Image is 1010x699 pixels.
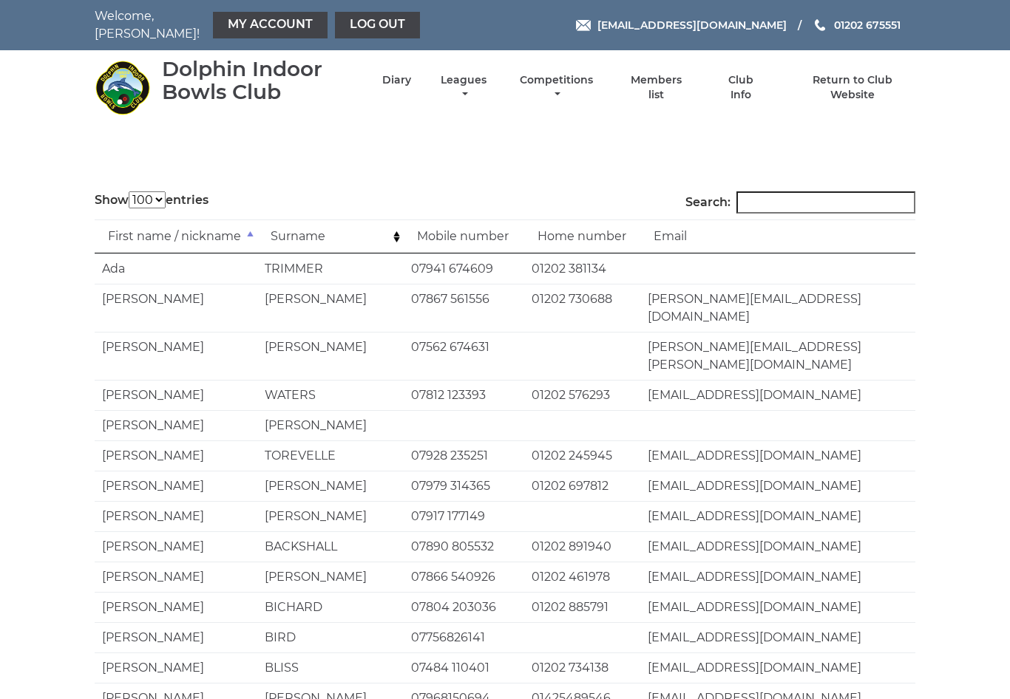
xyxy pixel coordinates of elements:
[640,284,915,332] td: [PERSON_NAME][EMAIL_ADDRESS][DOMAIN_NAME]
[95,7,424,43] nav: Welcome, [PERSON_NAME]!
[524,471,640,501] td: 01202 697812
[404,253,524,284] td: 07941 674609
[524,284,640,332] td: 01202 730688
[95,219,257,253] td: First name / nickname: activate to sort column descending
[95,253,257,284] td: Ada
[834,18,901,32] span: 01202 675551
[640,219,915,253] td: Email
[404,284,524,332] td: 07867 561556
[95,471,257,501] td: [PERSON_NAME]
[257,531,404,562] td: BACKSHALL
[95,622,257,652] td: [PERSON_NAME]
[623,73,691,102] a: Members list
[404,471,524,501] td: 07979 314365
[95,284,257,332] td: [PERSON_NAME]
[404,219,524,253] td: Mobile number
[404,562,524,592] td: 07866 540926
[257,380,404,410] td: WATERS
[257,501,404,531] td: [PERSON_NAME]
[257,253,404,284] td: TRIMMER
[640,592,915,622] td: [EMAIL_ADDRESS][DOMAIN_NAME]
[685,191,915,214] label: Search:
[524,253,640,284] td: 01202 381134
[404,501,524,531] td: 07917 177149
[404,592,524,622] td: 07804 203036
[524,440,640,471] td: 01202 245945
[640,332,915,380] td: [PERSON_NAME][EMAIL_ADDRESS][PERSON_NAME][DOMAIN_NAME]
[524,562,640,592] td: 01202 461978
[257,284,404,332] td: [PERSON_NAME]
[129,191,166,208] select: Showentries
[790,73,915,102] a: Return to Club Website
[815,19,825,31] img: Phone us
[95,501,257,531] td: [PERSON_NAME]
[95,410,257,440] td: [PERSON_NAME]
[95,531,257,562] td: [PERSON_NAME]
[95,191,209,209] label: Show entries
[382,73,411,87] a: Diary
[257,622,404,652] td: BIRD
[640,380,915,410] td: [EMAIL_ADDRESS][DOMAIN_NAME]
[95,592,257,622] td: [PERSON_NAME]
[95,440,257,471] td: [PERSON_NAME]
[640,562,915,592] td: [EMAIL_ADDRESS][DOMAIN_NAME]
[576,20,591,31] img: Email
[95,652,257,683] td: [PERSON_NAME]
[524,652,640,683] td: 01202 734138
[257,592,404,622] td: BICHARD
[257,652,404,683] td: BLISS
[437,73,490,102] a: Leagues
[524,380,640,410] td: 01202 576293
[640,652,915,683] td: [EMAIL_ADDRESS][DOMAIN_NAME]
[640,471,915,501] td: [EMAIL_ADDRESS][DOMAIN_NAME]
[640,501,915,531] td: [EMAIL_ADDRESS][DOMAIN_NAME]
[257,562,404,592] td: [PERSON_NAME]
[257,440,404,471] td: TOREVELLE
[95,332,257,380] td: [PERSON_NAME]
[257,219,404,253] td: Surname: activate to sort column ascending
[736,191,915,214] input: Search:
[257,332,404,380] td: [PERSON_NAME]
[640,440,915,471] td: [EMAIL_ADDRESS][DOMAIN_NAME]
[716,73,765,102] a: Club Info
[95,562,257,592] td: [PERSON_NAME]
[335,12,420,38] a: Log out
[516,73,597,102] a: Competitions
[95,60,150,115] img: Dolphin Indoor Bowls Club
[576,17,787,33] a: Email [EMAIL_ADDRESS][DOMAIN_NAME]
[404,531,524,562] td: 07890 805532
[404,622,524,652] td: 07756826141
[813,17,901,33] a: Phone us 01202 675551
[404,652,524,683] td: 07484 110401
[404,440,524,471] td: 07928 235251
[524,592,640,622] td: 01202 885791
[524,219,640,253] td: Home number
[404,380,524,410] td: 07812 123393
[404,332,524,380] td: 07562 674631
[597,18,787,32] span: [EMAIL_ADDRESS][DOMAIN_NAME]
[162,58,356,103] div: Dolphin Indoor Bowls Club
[640,531,915,562] td: [EMAIL_ADDRESS][DOMAIN_NAME]
[640,622,915,652] td: [EMAIL_ADDRESS][DOMAIN_NAME]
[257,471,404,501] td: [PERSON_NAME]
[213,12,328,38] a: My Account
[257,410,404,440] td: [PERSON_NAME]
[95,380,257,410] td: [PERSON_NAME]
[524,531,640,562] td: 01202 891940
